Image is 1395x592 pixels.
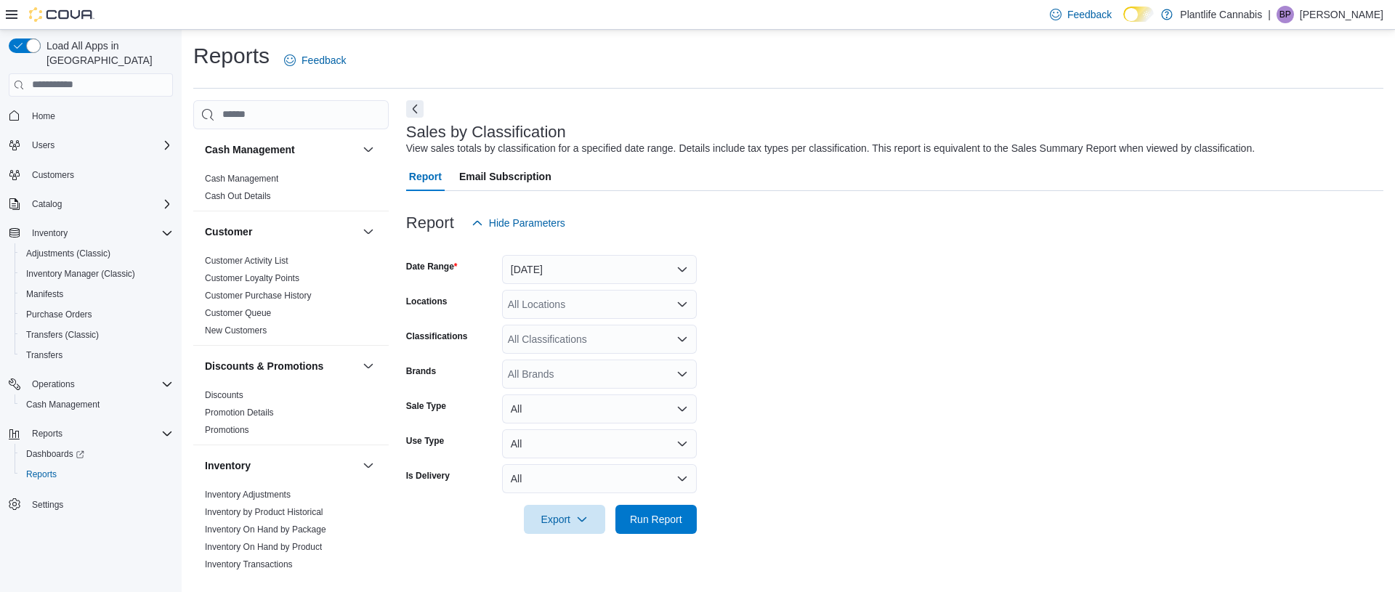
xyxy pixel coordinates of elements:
span: Users [26,137,173,154]
span: Inventory Adjustments [205,489,291,500]
span: Purchase Orders [20,306,173,323]
a: Promotion Details [205,407,274,418]
a: Inventory by Product Historical [205,507,323,517]
span: Inventory by Product Historical [205,506,323,518]
label: Date Range [406,261,458,272]
span: Inventory Transactions [205,559,293,570]
span: Adjustments (Classic) [20,245,173,262]
span: Reports [32,428,62,439]
h3: Cash Management [205,142,295,157]
a: Adjustments (Classic) [20,245,116,262]
span: Promotion Details [205,407,274,418]
a: Cash Management [20,396,105,413]
button: Inventory [26,224,73,242]
button: Hide Parameters [466,208,571,238]
a: Promotions [205,425,249,435]
button: Manifests [15,284,179,304]
a: Transfers (Classic) [20,326,105,344]
span: Settings [26,495,173,513]
a: Dashboards [15,444,179,464]
span: Customers [26,166,173,184]
span: Cash Out Details [205,190,271,202]
button: Discounts & Promotions [205,359,357,373]
span: Reports [26,425,173,442]
button: Export [524,505,605,534]
button: All [502,464,697,493]
button: Home [3,105,179,126]
a: Purchase Orders [20,306,98,323]
span: Inventory [26,224,173,242]
a: Discounts [205,390,243,400]
button: Customer [360,223,377,240]
a: Inventory Manager (Classic) [20,265,141,283]
button: Reports [15,464,179,484]
button: All [502,429,697,458]
button: Inventory [3,223,179,243]
div: Cash Management [193,170,389,211]
span: New Customers [205,325,267,336]
h3: Report [406,214,454,232]
button: Transfers [15,345,179,365]
span: Inventory Manager (Classic) [20,265,173,283]
span: Feedback [302,53,346,68]
button: Discounts & Promotions [360,357,377,375]
span: Transfers [26,349,62,361]
button: Catalog [3,194,179,214]
a: Inventory On Hand by Package [205,524,326,535]
span: Catalog [32,198,62,210]
button: Cash Management [15,394,179,415]
span: Customer Activity List [205,255,288,267]
button: Customers [3,164,179,185]
button: Transfers (Classic) [15,325,179,345]
span: Export [533,505,597,534]
span: Cash Management [26,399,100,410]
button: Settings [3,493,179,514]
label: Sale Type [406,400,446,412]
img: Cova [29,7,94,22]
button: Inventory [205,458,357,473]
button: Adjustments (Classic) [15,243,179,264]
label: Classifications [406,331,468,342]
span: Load All Apps in [GEOGRAPHIC_DATA] [41,38,173,68]
p: Plantlife Cannabis [1180,6,1262,23]
input: Dark Mode [1123,7,1154,22]
span: Promotions [205,424,249,436]
span: Catalog [26,195,173,213]
p: [PERSON_NAME] [1300,6,1383,23]
a: Transfers [20,346,68,364]
a: Reports [20,466,62,483]
span: Transfers (Classic) [26,329,99,341]
h3: Discounts & Promotions [205,359,323,373]
button: Open list of options [676,333,688,345]
span: Adjustments (Classic) [26,248,110,259]
a: Feedback [278,46,352,75]
h3: Customer [205,224,252,239]
span: Customer Purchase History [205,290,312,301]
a: Inventory Transactions [205,559,293,569]
a: Home [26,108,61,125]
a: Customers [26,166,80,184]
span: Inventory [32,227,68,239]
button: Inventory [360,457,377,474]
div: Discounts & Promotions [193,386,389,445]
span: Dark Mode [1123,22,1124,23]
span: Inventory Manager (Classic) [26,268,135,280]
span: Transfers (Classic) [20,326,173,344]
span: Feedback [1067,7,1112,22]
span: Cash Management [205,173,278,185]
span: Discounts [205,389,243,401]
button: Reports [3,423,179,444]
a: Inventory Adjustments [205,490,291,500]
a: Manifests [20,285,69,303]
label: Use Type [406,435,444,447]
a: Customer Loyalty Points [205,273,299,283]
a: Cash Out Details [205,191,271,201]
button: Open list of options [676,368,688,380]
a: Dashboards [20,445,90,463]
h3: Inventory [205,458,251,473]
span: Users [32,139,54,151]
nav: Complex example [9,100,173,553]
label: Locations [406,296,448,307]
label: Brands [406,365,436,377]
span: Customers [32,169,74,181]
